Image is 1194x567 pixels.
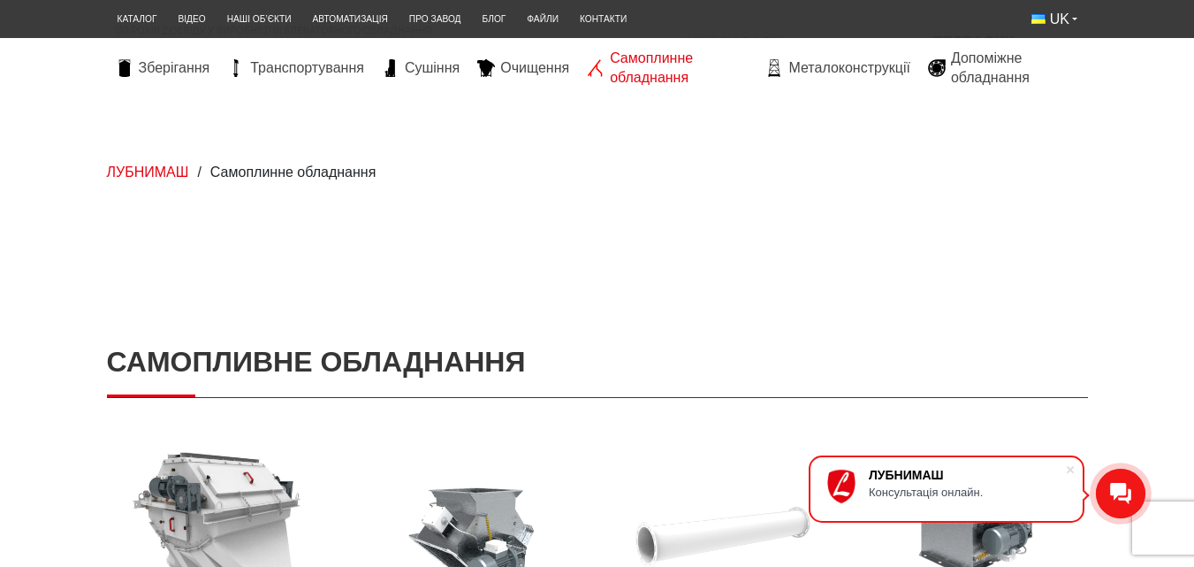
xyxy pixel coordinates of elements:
[250,58,364,78] span: Транспортування
[472,4,517,34] a: Блог
[1031,14,1046,24] img: Українська
[218,58,373,78] a: Транспортування
[951,49,1079,88] span: Допоміжне обладнання
[578,49,757,88] a: Самоплинне обладнання
[107,165,189,180] a: ЛУБНИМАШ
[302,4,399,34] a: Автоматизація
[107,4,168,34] a: Каталог
[107,58,219,78] a: Зберігання
[167,4,216,34] a: Відео
[1050,10,1069,29] span: UK
[788,58,909,78] span: Металоконструкції
[869,468,1065,482] div: ЛУБНИМАШ
[468,58,578,78] a: Очищення
[869,486,1065,499] div: Консультація онлайн.
[217,4,302,34] a: Наші об’єкти
[516,4,569,34] a: Файли
[139,58,210,78] span: Зберігання
[405,58,460,78] span: Сушіння
[373,58,468,78] a: Сушіння
[210,165,376,180] span: Самоплинне обладнання
[500,58,569,78] span: Очищення
[610,49,748,88] span: Самоплинне обладнання
[919,49,1088,88] a: Допоміжне обладнання
[197,165,201,180] span: /
[399,4,472,34] a: Про завод
[569,4,637,34] a: Контакти
[107,327,1088,397] h1: Самопливне обладнання
[757,58,918,78] a: Металоконструкції
[1021,4,1088,34] button: UK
